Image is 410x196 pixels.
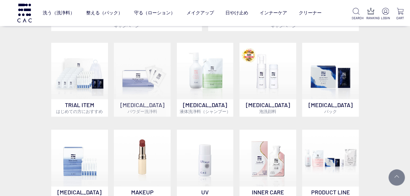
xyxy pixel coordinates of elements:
a: [MEDICAL_DATA]液体洗浄料（シャンプー） [177,43,233,117]
p: TRIAL ITEM [51,99,108,117]
a: インナーケア [260,5,287,21]
a: 洗う（洗浄料） [43,5,75,21]
a: CART [395,8,405,21]
a: SEARCH [352,8,361,21]
a: 日やけ止め [225,5,248,21]
p: RANKING [366,16,375,21]
img: トライアルセット [51,43,108,99]
p: SEARCH [352,16,361,21]
span: パック [324,109,337,114]
p: LOGIN [381,16,390,21]
p: [MEDICAL_DATA] [177,99,233,117]
a: [MEDICAL_DATA]パック [302,43,358,117]
a: RANKING [366,8,375,21]
span: はじめての方におすすめ [56,109,103,114]
p: [MEDICAL_DATA] [114,99,170,117]
a: LOGIN [381,8,390,21]
p: [MEDICAL_DATA] [302,99,358,117]
a: メイクアップ [187,5,214,21]
img: logo [16,4,33,22]
a: 守る（ローション） [134,5,175,21]
img: インナーケア [239,130,296,186]
a: 泡洗顔料 [MEDICAL_DATA]泡洗顔料 [239,43,296,117]
span: 液体洗浄料（シャンプー） [179,109,230,114]
a: クリーナー [298,5,321,21]
span: 泡洗顔料 [259,109,276,114]
a: [MEDICAL_DATA]パウダー洗浄料 [114,43,170,117]
a: トライアルセット TRIAL ITEMはじめての方におすすめ [51,43,108,117]
p: [MEDICAL_DATA] [239,99,296,117]
p: CART [395,16,405,21]
a: 整える（パック） [86,5,123,21]
span: パウダー洗浄料 [128,109,157,114]
img: 泡洗顔料 [239,43,296,99]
